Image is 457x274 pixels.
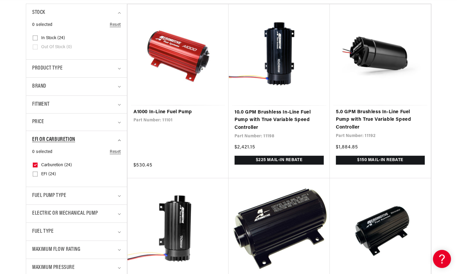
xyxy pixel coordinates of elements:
[32,209,98,218] span: Electric or Mechanical Pump
[32,149,53,155] span: 0 selected
[32,191,66,200] span: Fuel Pump Type
[32,131,121,149] summary: EFI or Carburetion (0 selected)
[32,205,121,223] summary: Electric or Mechanical Pump (0 selected)
[32,78,121,95] summary: Brand (0 selected)
[32,118,44,126] span: Price
[32,4,121,22] summary: Stock (0 selected)
[110,149,121,155] a: Reset
[32,96,121,114] summary: Fitment (0 selected)
[32,8,45,17] span: Stock
[32,223,121,241] summary: Fuel Type (0 selected)
[32,245,80,254] span: Maximum Flow Rating
[32,227,54,236] span: Fuel Type
[32,64,63,73] span: Product type
[32,241,121,259] summary: Maximum Flow Rating (0 selected)
[32,135,75,144] span: EFI or Carburetion
[41,163,72,168] span: Carburetion (24)
[110,22,121,28] a: Reset
[133,108,222,116] a: A1000 In-Line Fuel Pump
[336,108,425,132] a: 5.0 GPM Brushless In-Line Fuel Pump with True Variable Speed Controller
[32,263,75,272] span: Maximum Pressure
[235,109,324,132] a: 10.0 GPM Brushless In-Line Fuel Pump with True Variable Speed Controller
[32,187,121,205] summary: Fuel Pump Type (0 selected)
[41,45,72,50] span: Out of stock (0)
[41,36,65,41] span: In stock (24)
[32,100,49,109] span: Fitment
[32,114,121,131] summary: Price
[41,172,56,177] span: EFI (24)
[32,22,53,28] span: 0 selected
[32,82,46,91] span: Brand
[32,60,121,77] summary: Product type (0 selected)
